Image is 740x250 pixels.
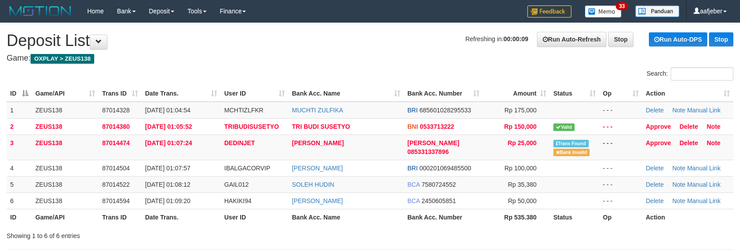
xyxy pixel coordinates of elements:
[145,123,192,130] span: [DATE] 01:05:52
[646,165,663,172] a: Delete
[642,209,733,225] th: Action
[407,197,420,204] span: BCA
[407,165,418,172] span: BRI
[422,181,456,188] span: Copy 7580724552 to clipboard
[32,118,99,135] td: ZEUS138
[508,197,537,204] span: Rp 50,000
[599,135,642,160] td: - - -
[404,209,483,225] th: Bank Acc. Number
[99,209,142,225] th: Trans ID
[32,135,99,160] td: ZEUS138
[407,107,418,114] span: BRI
[422,197,456,204] span: Copy 2450605851 to clipboard
[687,197,721,204] a: Manual Link
[537,32,606,47] a: Run Auto-Refresh
[504,123,537,130] span: Rp 150,000
[599,192,642,209] td: - - -
[7,32,733,50] h1: Deposit List
[224,123,279,130] span: TRIBUDISUSETYO
[608,32,633,47] a: Stop
[707,123,721,130] a: Note
[224,165,270,172] span: IBALGACORVIP
[7,85,32,102] th: ID: activate to sort column descending
[599,160,642,176] td: - - -
[420,123,454,130] span: Copy 0533713222 to clipboard
[32,102,99,119] td: ZEUS138
[292,181,334,188] a: SOLEH HUDIN
[599,209,642,225] th: Op
[292,197,343,204] a: [PERSON_NAME]
[599,118,642,135] td: - - -
[7,102,32,119] td: 1
[7,54,733,63] h4: Game:
[7,160,32,176] td: 4
[32,160,99,176] td: ZEUS138
[465,35,528,42] span: Refreshing in:
[483,209,550,225] th: Rp 535.380
[585,5,622,18] img: Button%20Memo.svg
[31,54,94,64] span: OXPLAY > ZEUS138
[709,32,733,46] a: Stop
[616,2,628,10] span: 33
[508,139,537,146] span: Rp 25,000
[99,85,142,102] th: Trans ID: activate to sort column ascending
[407,123,418,130] span: BNI
[553,123,575,131] span: Valid transaction
[672,165,686,172] a: Note
[707,139,721,146] a: Note
[635,5,679,17] img: panduan.png
[672,181,686,188] a: Note
[647,67,733,81] label: Search:
[102,165,130,172] span: 87014504
[483,85,550,102] th: Amount: activate to sort column ascending
[142,209,221,225] th: Date Trans.
[288,209,404,225] th: Bank Acc. Name
[687,181,721,188] a: Manual Link
[145,107,190,114] span: [DATE] 01:04:54
[407,139,459,146] span: [PERSON_NAME]
[32,85,99,102] th: Game/API: activate to sort column ascending
[224,181,249,188] span: GAIL012
[505,107,537,114] span: Rp 175,000
[679,139,698,146] a: Delete
[7,192,32,209] td: 6
[224,197,251,204] span: HAKIKI94
[672,107,686,114] a: Note
[32,209,99,225] th: Game/API
[599,102,642,119] td: - - -
[221,209,288,225] th: User ID
[145,181,190,188] span: [DATE] 01:08:12
[102,197,130,204] span: 87014594
[407,181,420,188] span: BCA
[7,135,32,160] td: 3
[142,85,221,102] th: Date Trans.: activate to sort column ascending
[32,192,99,209] td: ZEUS138
[505,165,537,172] span: Rp 100,000
[102,107,130,114] span: 87014328
[407,148,449,155] span: Copy 085331337896 to clipboard
[32,176,99,192] td: ZEUS138
[646,123,671,130] a: Approve
[553,149,590,156] span: Bank is not match
[292,107,343,114] a: MUCHTI ZULFIKA
[145,139,192,146] span: [DATE] 01:07:24
[404,85,483,102] th: Bank Acc. Number: activate to sort column ascending
[642,85,733,102] th: Action: activate to sort column ascending
[145,197,190,204] span: [DATE] 01:09:20
[145,165,190,172] span: [DATE] 01:07:57
[419,107,471,114] span: Copy 685601028295533 to clipboard
[671,67,733,81] input: Search:
[292,139,344,146] a: [PERSON_NAME]
[646,139,671,146] a: Approve
[102,123,130,130] span: 87014380
[221,85,288,102] th: User ID: activate to sort column ascending
[508,181,537,188] span: Rp 35,380
[679,123,698,130] a: Delete
[7,4,74,18] img: MOTION_logo.png
[646,107,663,114] a: Delete
[649,32,707,46] a: Run Auto-DPS
[687,165,721,172] a: Manual Link
[599,85,642,102] th: Op: activate to sort column ascending
[503,35,528,42] strong: 00:00:09
[292,165,343,172] a: [PERSON_NAME]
